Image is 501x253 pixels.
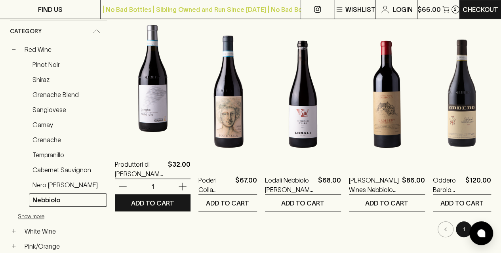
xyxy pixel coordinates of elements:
[265,195,341,211] button: ADD TO CART
[29,103,107,116] a: Sangiovese
[456,221,472,237] button: page 1
[454,7,457,11] p: 2
[265,175,315,194] a: Lodali Nebbiolo [PERSON_NAME] 2023
[29,58,107,71] a: Pinot Noir
[440,198,484,208] p: ADD TO CART
[115,221,491,237] nav: pagination navigation
[143,182,162,191] p: 1
[477,229,485,237] img: bubble-icon
[21,43,107,56] a: Red Wine
[10,46,18,53] button: −
[168,160,190,179] p: $32.00
[10,27,42,36] span: Category
[417,5,441,14] p: $66.00
[115,160,165,179] a: Produttori di [PERSON_NAME] Nebbiolo 2023
[465,175,491,194] p: $120.00
[115,9,190,148] img: Produttori di Govone Langhe Nebbiolo 2023
[393,5,413,14] p: Login
[131,198,174,208] p: ADD TO CART
[402,175,425,194] p: $86.00
[29,133,107,146] a: Grenache
[29,118,107,131] a: Gamay
[198,195,257,211] button: ADD TO CART
[265,25,341,164] img: Lodali Nebbiolo d'Alba 2023
[206,198,249,208] p: ADD TO CART
[21,224,107,238] a: White Wine
[318,175,341,194] p: $68.00
[433,175,463,194] a: Oddero Barolo Classico 2017
[29,163,107,177] a: Cabernet Sauvignon
[433,195,491,211] button: ADD TO CART
[29,88,107,101] a: Grenache Blend
[281,198,324,208] p: ADD TO CART
[38,5,63,14] p: FIND US
[115,195,190,211] button: ADD TO CART
[463,5,498,14] p: Checkout
[10,20,107,43] div: Category
[349,175,399,194] a: [PERSON_NAME] Wines Nebbiolo 2023
[365,198,408,208] p: ADD TO CART
[433,25,491,164] img: Oddero Barolo Classico 2017
[349,25,425,164] img: Lambert Wines Nebbiolo 2023
[235,175,257,194] p: $67.00
[18,208,122,224] button: Show more
[345,5,375,14] p: Wishlist
[29,193,107,207] a: Nebbiolo
[21,240,107,253] a: Pink/Orange
[198,25,257,164] img: Poderi Colla Langhe Nebbiolo 2021
[10,227,18,235] button: +
[29,148,107,162] a: Tempranillo
[198,175,232,194] a: Poderi Colla Langhe Nebbiolo 2021
[29,178,107,192] a: Nero [PERSON_NAME]
[349,195,425,211] button: ADD TO CART
[10,242,18,250] button: +
[29,73,107,86] a: Shiraz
